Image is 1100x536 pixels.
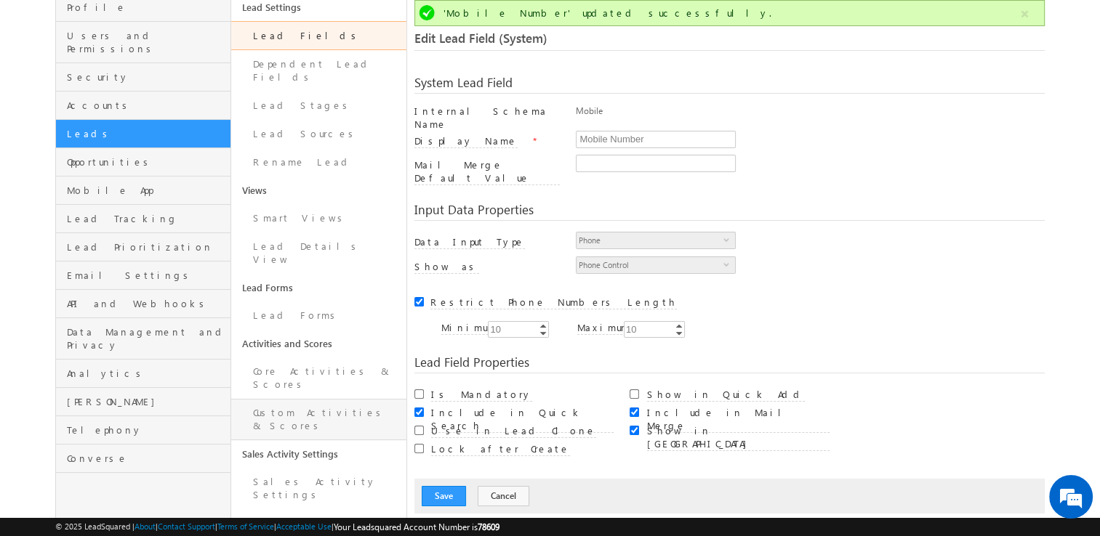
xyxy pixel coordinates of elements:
a: Minimum [441,321,496,333]
a: Terms of Service [217,521,274,531]
div: 10 [624,321,639,338]
a: Mobile App [56,176,230,205]
a: Acceptable Use [276,521,332,531]
a: Activities and Scores [231,330,406,357]
a: Lead Sources [231,120,406,148]
span: [PERSON_NAME] [67,395,227,408]
span: Email Settings [67,269,227,282]
a: Contact Support [158,521,215,531]
a: Show in [GEOGRAPHIC_DATA] [647,437,830,450]
span: Phone [577,232,723,248]
a: Include in Mail Merge [647,419,830,431]
a: Mail Merge Default Value [414,171,560,184]
a: Use in Lead Clone [431,424,596,436]
label: Show in [GEOGRAPHIC_DATA] [647,424,830,451]
a: Converse [56,444,230,473]
span: Phone Control [577,257,723,273]
a: Display Name [414,134,529,147]
div: Input Data Properties [414,203,1045,221]
label: Restrict Phone Numbers Length [430,296,677,309]
a: Leads [56,120,230,148]
span: Accounts [67,99,227,112]
div: Minimize live chat window [238,7,273,42]
span: Your Leadsquared Account Number is [334,521,499,532]
a: Rename Lead [231,148,406,176]
a: Telephony [56,416,230,444]
a: Show as [414,260,479,272]
a: Restrict Phone Numbers Length [430,296,677,308]
a: Show in Quick Add [647,388,805,400]
a: Increment [673,322,685,329]
a: Include in Quick Search [431,419,614,431]
span: select [723,236,735,243]
span: API and Webhooks [67,297,227,310]
label: Show in Quick Add [647,388,805,402]
span: Analytics [67,367,227,380]
a: Maximum [577,321,630,333]
span: Opportunities [67,155,227,168]
a: Analytics [56,360,230,388]
label: Minimum [441,321,496,335]
a: Lead Prioritization [56,233,230,261]
a: Increment [537,322,549,329]
label: Lock after Create [431,442,570,456]
a: Lead Details View [231,232,406,274]
em: Start Chat [198,421,264,441]
label: Include in Mail Merge [647,406,830,433]
label: Mail Merge Default Value [414,158,560,185]
a: About [135,521,156,531]
div: 10 [488,321,503,338]
a: Lead Tracking [56,205,230,233]
span: Users and Permissions [67,29,227,55]
div: Mobile [576,105,1045,125]
span: Lead Tracking [67,212,227,225]
a: Opportunities [56,148,230,176]
label: Use in Lead Clone [431,424,596,438]
span: © 2025 LeadSquared | | | | | [55,520,499,534]
a: Decrement [673,329,685,337]
div: 'Mobile Number' updated successfully. [443,7,1019,20]
span: Data Management and Privacy [67,325,227,352]
a: Views [231,176,406,204]
div: Lead Field Properties [414,356,1045,373]
img: d_60004797649_company_0_60004797649 [25,76,61,95]
span: Mobile App [67,184,227,197]
label: Include in Quick Search [431,406,614,433]
span: select [723,261,735,267]
label: Data Input Type [414,235,525,249]
div: Internal Schema Name [414,105,560,131]
a: Core Activities & Scores [231,357,406,399]
span: Converse [67,452,227,465]
a: Lead Stages [231,92,406,120]
a: Users and Permissions [56,22,230,63]
span: Profile [67,1,227,14]
a: Smart Views [231,204,406,232]
a: Is Mandatory [431,388,532,400]
a: Lead Forms [231,274,406,301]
a: Custom Activities & Scores [231,399,406,440]
a: Lead Fields [231,21,406,50]
a: Lock after Create [431,442,570,455]
span: Lead Prioritization [67,240,227,253]
a: Email Settings [56,261,230,290]
span: Edit Lead Field (System) [414,30,547,46]
button: Save [422,486,466,506]
label: Show as [414,260,479,274]
div: System Lead Field [414,76,1045,94]
a: Security [56,63,230,92]
a: Lead Forms [231,301,406,330]
a: Dependent Lead Fields [231,50,406,92]
span: Leads [67,127,227,140]
span: Telephony [67,423,227,436]
button: Cancel [478,486,529,506]
a: API and Webhooks [56,290,230,318]
span: Security [67,70,227,84]
div: Chat with us now [76,76,244,95]
label: Maximum [577,321,630,335]
a: Data Input Type [414,235,525,248]
a: Sales Activity Settings [231,468,406,509]
a: Data Management and Privacy [56,318,230,360]
textarea: Type your message and hit 'Enter' [19,134,265,410]
label: Display Name [414,134,518,148]
span: 78609 [478,521,499,532]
